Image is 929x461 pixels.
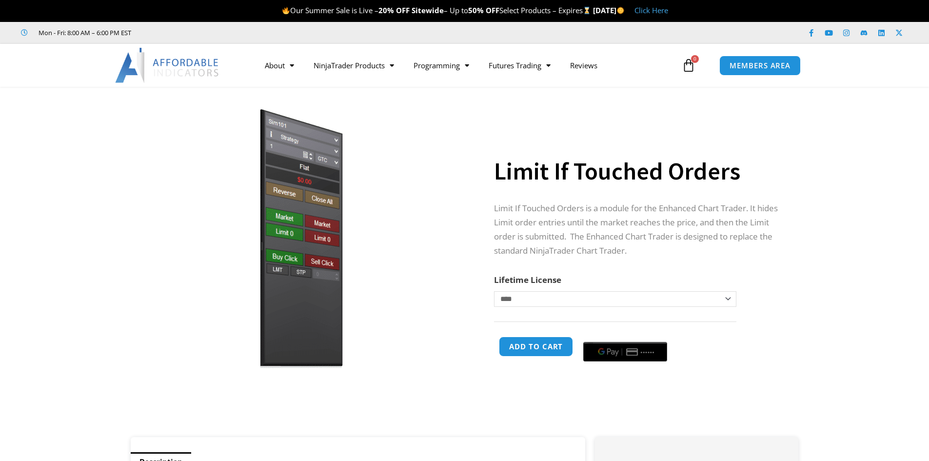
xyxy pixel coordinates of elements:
[36,27,131,39] span: Mon - Fri: 8:00 AM – 6:00 PM EST
[144,104,458,374] img: BasicTools | Affordable Indicators – NinjaTrader
[404,54,479,77] a: Programming
[145,28,291,38] iframe: Customer reviews powered by Trustpilot
[115,48,220,83] img: LogoAI | Affordable Indicators – NinjaTrader
[494,201,779,258] p: Limit If Touched Orders is a module for the Enhanced Chart Trader. It hides Limit order entries u...
[255,54,304,77] a: About
[282,7,290,14] img: 🔥
[378,5,410,15] strong: 20% OFF
[282,5,593,15] span: Our Summer Sale is Live – – Up to Select Products – Expires
[255,54,679,77] nav: Menu
[494,154,779,188] h1: Limit If Touched Orders
[634,5,668,15] a: Click Here
[617,7,624,14] img: 🌞
[494,274,561,285] label: Lifetime License
[412,5,444,15] strong: Sitewide
[499,337,573,357] button: Add to cart
[641,349,656,356] text: ••••••
[304,54,404,77] a: NinjaTrader Products
[583,342,667,361] button: Buy with GPay
[581,335,669,336] iframe: Secure payment input frame
[583,7,591,14] img: ⌛
[730,62,791,69] span: MEMBERS AREA
[719,56,801,76] a: MEMBERS AREA
[691,55,699,63] span: 0
[479,54,560,77] a: Futures Trading
[593,5,625,15] strong: [DATE]
[560,54,607,77] a: Reviews
[468,5,499,15] strong: 50% OFF
[667,51,710,80] a: 0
